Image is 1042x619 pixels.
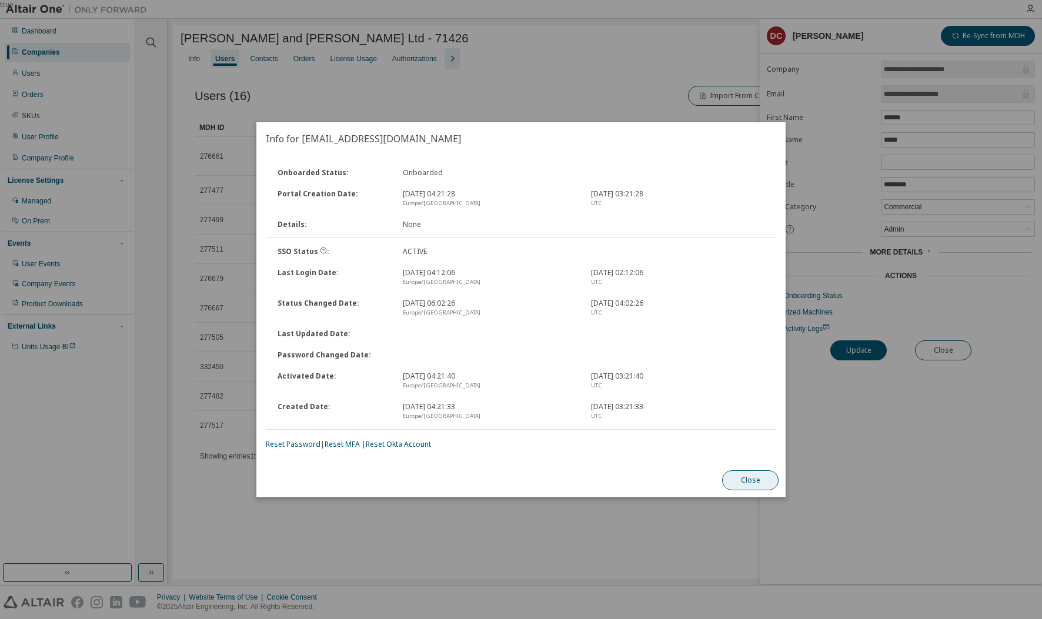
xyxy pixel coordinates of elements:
[270,329,396,339] div: Last Updated Date :
[396,247,584,256] div: ACTIVE
[591,277,765,287] div: UTC
[396,220,584,229] div: None
[584,189,772,208] div: [DATE] 03:21:28
[270,350,396,360] div: Password Changed Date :
[584,268,772,287] div: [DATE] 02:12:06
[584,299,772,317] div: [DATE] 04:02:26
[396,299,584,317] div: [DATE] 06:02:26
[396,168,584,178] div: Onboarded
[366,439,431,449] a: Reset Okta Account
[325,439,360,449] a: Reset MFA
[403,199,577,208] div: Europe/[GEOGRAPHIC_DATA]
[403,308,577,317] div: Europe/[GEOGRAPHIC_DATA]
[584,372,772,390] div: [DATE] 03:21:40
[396,189,584,208] div: [DATE] 04:21:28
[591,381,765,390] div: UTC
[270,299,396,317] div: Status Changed Date :
[270,220,396,229] div: Details :
[396,372,584,390] div: [DATE] 04:21:40
[270,372,396,390] div: Activated Date :
[403,277,577,287] div: Europe/[GEOGRAPHIC_DATA]
[403,381,577,390] div: Europe/[GEOGRAPHIC_DATA]
[591,199,765,208] div: UTC
[270,189,396,208] div: Portal Creation Date :
[266,440,776,449] div: | |
[591,308,765,317] div: UTC
[396,268,584,287] div: [DATE] 04:12:06
[722,470,779,490] button: Close
[591,411,765,421] div: UTC
[256,122,786,155] h2: Info for [EMAIL_ADDRESS][DOMAIN_NAME]
[396,402,584,421] div: [DATE] 04:21:33
[584,402,772,421] div: [DATE] 03:21:33
[270,402,396,421] div: Created Date :
[403,411,577,421] div: Europe/[GEOGRAPHIC_DATA]
[270,168,396,178] div: Onboarded Status :
[270,268,396,287] div: Last Login Date :
[270,247,396,256] div: SSO Status :
[266,439,320,449] a: Reset Password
